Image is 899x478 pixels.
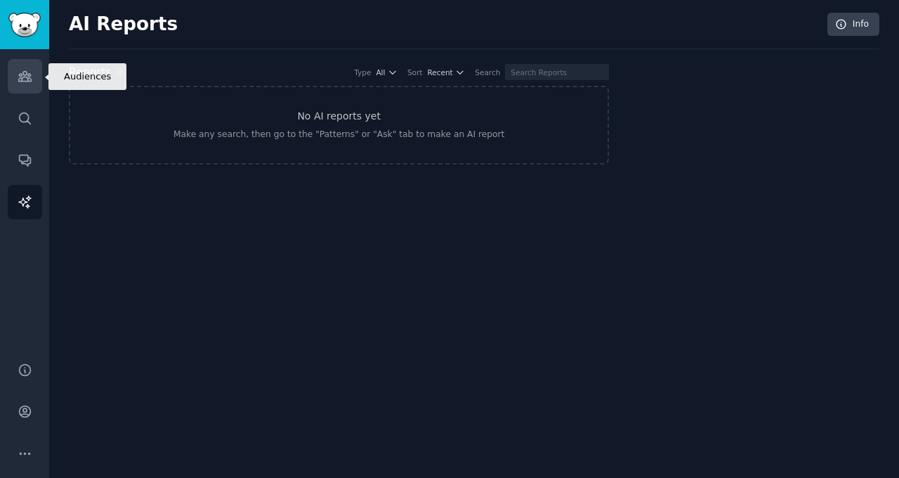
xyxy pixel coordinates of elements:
div: Type [354,67,371,77]
button: Recent [427,67,465,77]
a: Info [827,13,879,37]
span: 0 [116,66,122,77]
h2: Reports [69,64,111,82]
a: No AI reports yetMake any search, then go to the "Patterns" or "Ask" tab to make an AI report [69,86,609,164]
img: GummySearch logo [8,13,41,37]
span: All [376,67,385,77]
span: Recent [427,67,452,77]
h3: No AI reports yet [297,109,381,124]
div: Make any search, then go to the "Patterns" or "Ask" tab to make an AI report [173,129,504,141]
input: Search Reports [505,64,609,80]
h2: AI Reports [69,13,178,36]
button: All [376,67,398,77]
div: Search [475,67,500,77]
div: Sort [407,67,423,77]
